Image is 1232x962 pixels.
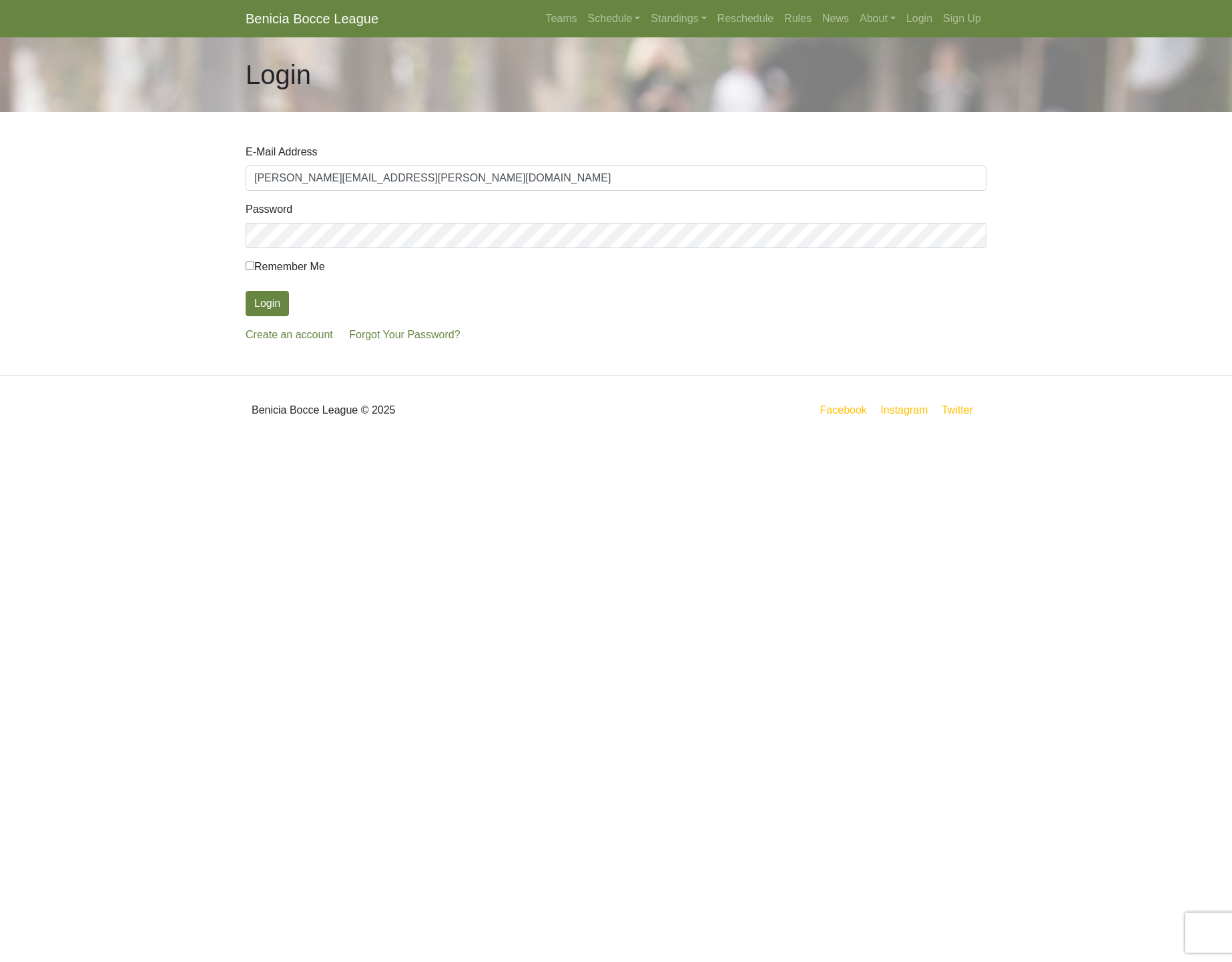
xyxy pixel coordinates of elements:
a: Instagram [878,402,930,418]
a: Twitter [939,402,984,418]
label: Remember Me [246,259,325,275]
a: Rules [779,5,817,32]
h1: Login [246,59,311,91]
a: News [817,5,854,32]
a: Create an account [246,329,333,340]
a: Login [901,5,938,32]
a: Schedule [583,5,646,32]
a: Standings [645,5,711,32]
a: Forgot Your Password? [349,329,460,340]
label: Password [246,201,292,217]
a: Benicia Bocce League [246,5,378,32]
a: Facebook [818,402,870,418]
a: Reschedule [712,5,780,32]
div: Benicia Bocce League © 2025 [236,386,616,434]
label: E-Mail Address [246,144,318,160]
a: Sign Up [938,5,986,32]
input: Remember Me [246,262,254,270]
a: Teams [540,5,582,32]
button: Login [246,291,289,316]
a: About [854,5,901,32]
